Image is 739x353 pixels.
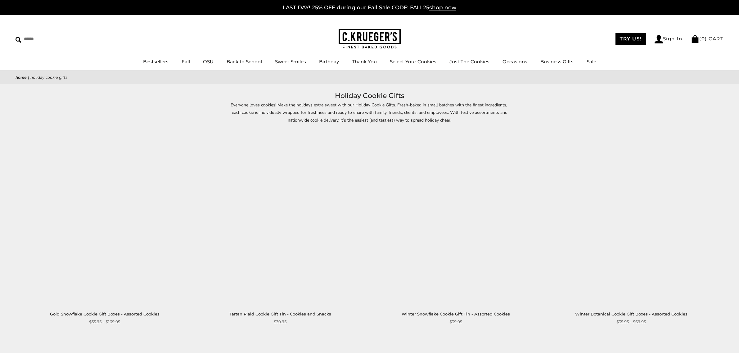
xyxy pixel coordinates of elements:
a: (0) CART [691,36,723,42]
a: Winter Snowflake Cookie Gift Tin - Assorted Cookies [402,311,510,316]
a: Thank You [352,59,377,65]
img: C.KRUEGER'S [339,29,401,49]
a: Birthday [319,59,339,65]
a: Bestsellers [143,59,169,65]
span: shop now [429,4,456,11]
a: Back to School [227,59,262,65]
img: Bag [691,35,699,43]
a: Sale [587,59,596,65]
h1: Holiday Cookie Gifts [25,90,714,101]
span: Holiday Cookie Gifts [30,74,68,80]
input: Search [16,34,89,44]
a: LAST DAY! 25% OFF during our Fall Sale CODE: FALL25shop now [283,4,456,11]
a: Tartan Plaid Cookie Gift Tin - Cookies and Snacks [197,138,363,304]
a: Winter Snowflake Cookie Gift Tin - Assorted Cookies [373,138,539,304]
a: Sign In [655,35,683,43]
nav: breadcrumbs [16,74,723,81]
a: Winter Botanical Cookie Gift Boxes - Assorted Cookies [548,138,714,304]
span: $35.95 - $69.95 [616,319,646,325]
span: $39.95 [274,319,286,325]
a: TRY US! [615,33,646,45]
img: Search [16,37,21,43]
a: Tartan Plaid Cookie Gift Tin - Cookies and Snacks [229,311,331,316]
a: Select Your Cookies [390,59,436,65]
p: Everyone loves cookies! Make the holidays extra sweet with our Holiday Cookie Gifts. Fresh-baked ... [227,101,512,132]
span: $35.95 - $169.95 [89,319,120,325]
a: Fall [182,59,190,65]
a: Home [16,74,27,80]
a: Just The Cookies [449,59,489,65]
a: Sweet Smiles [275,59,306,65]
span: $39.95 [449,319,462,325]
img: Account [655,35,663,43]
a: Winter Botanical Cookie Gift Boxes - Assorted Cookies [575,311,687,316]
a: OSU [203,59,214,65]
a: Occasions [502,59,527,65]
a: Gold Snowflake Cookie Gift Boxes - Assorted Cookies [22,138,188,304]
span: 0 [701,36,705,42]
a: Gold Snowflake Cookie Gift Boxes - Assorted Cookies [50,311,160,316]
span: | [28,74,29,80]
a: Business Gifts [540,59,574,65]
